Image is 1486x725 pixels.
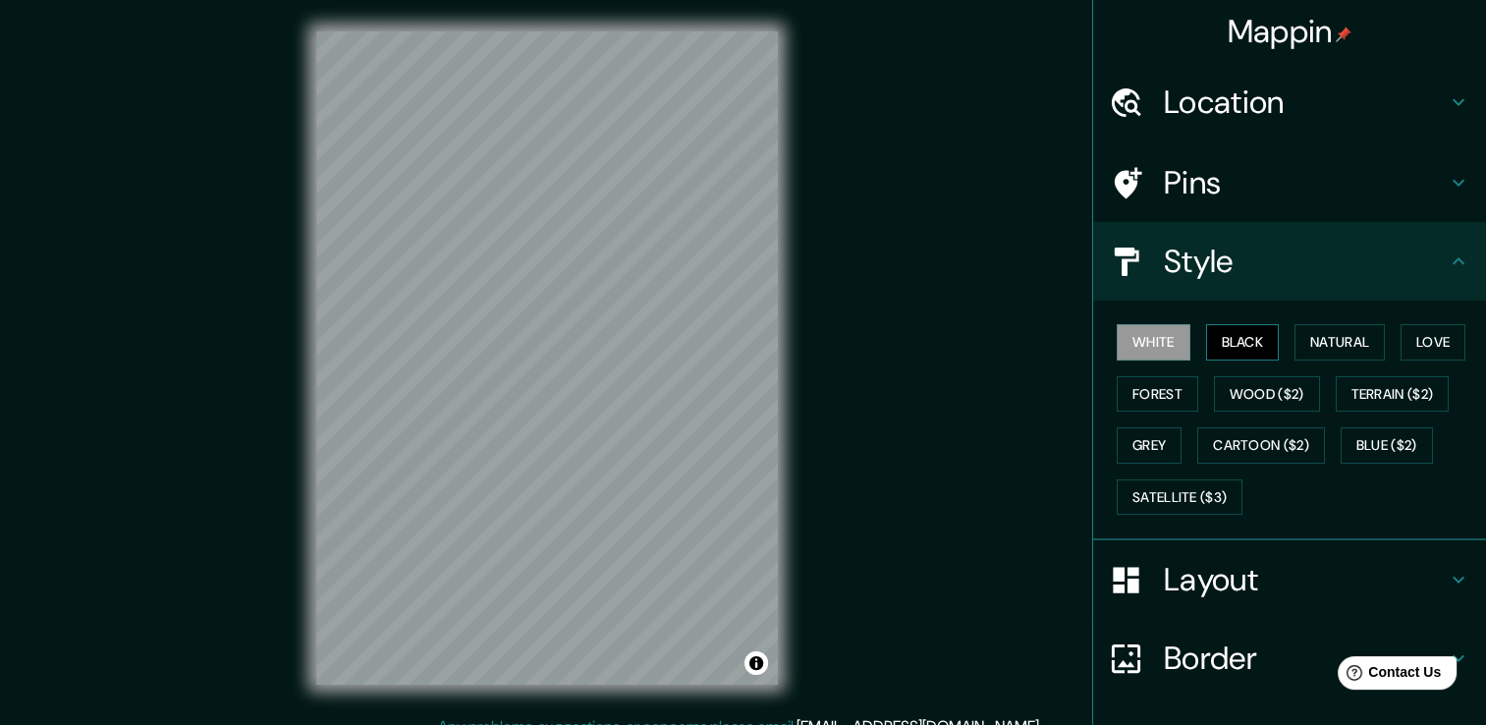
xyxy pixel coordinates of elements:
h4: Border [1164,639,1447,678]
h4: Style [1164,242,1447,281]
img: pin-icon.png [1336,27,1351,42]
iframe: Help widget launcher [1311,648,1464,703]
button: Natural [1294,324,1385,361]
div: Layout [1093,540,1486,619]
button: Toggle attribution [744,651,768,675]
h4: Pins [1164,163,1447,202]
canvas: Map [316,31,778,685]
h4: Layout [1164,560,1447,599]
div: Location [1093,63,1486,141]
button: Love [1401,324,1465,361]
div: Border [1093,619,1486,697]
button: Cartoon ($2) [1197,427,1325,464]
button: Grey [1117,427,1182,464]
button: White [1117,324,1190,361]
div: Pins [1093,143,1486,222]
button: Satellite ($3) [1117,479,1242,516]
button: Forest [1117,376,1198,413]
button: Black [1206,324,1280,361]
div: Style [1093,222,1486,301]
button: Terrain ($2) [1336,376,1450,413]
button: Wood ($2) [1214,376,1320,413]
h4: Location [1164,83,1447,122]
h4: Mappin [1228,12,1352,51]
button: Blue ($2) [1341,427,1433,464]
